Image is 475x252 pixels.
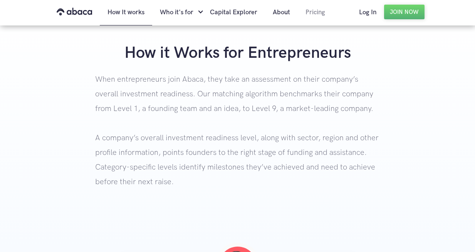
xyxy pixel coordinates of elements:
strong: How it Works for Entrepreneurs [124,43,351,63]
a: Join Now [384,5,425,19]
p: When entrepreneurs join Abaca, they take an assessment on their company’s overall investment read... [95,72,380,220]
